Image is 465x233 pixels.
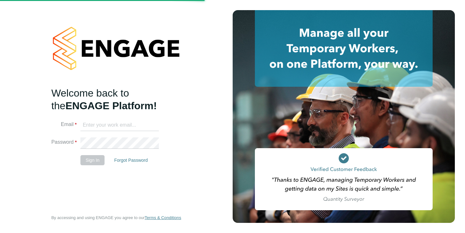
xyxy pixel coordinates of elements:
[81,155,105,165] button: Sign In
[51,87,129,111] span: Welcome back to the
[145,215,181,220] a: Terms & Conditions
[145,215,181,220] span: Terms & Conditions
[51,87,175,112] h2: ENGAGE Platform!
[51,215,181,220] span: By accessing and using ENGAGE you agree to our
[51,121,77,128] label: Email
[81,120,159,131] input: Enter your work email...
[51,139,77,146] label: Password
[109,155,153,165] button: Forgot Password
